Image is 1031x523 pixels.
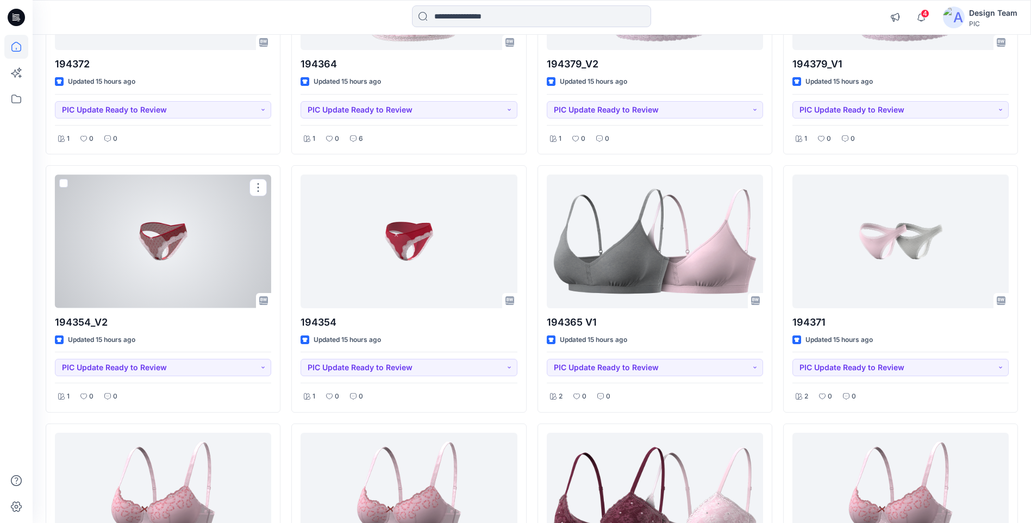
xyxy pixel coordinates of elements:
[792,315,1009,330] p: 194371
[335,133,339,145] p: 0
[55,175,271,308] a: 194354_V2
[559,133,561,145] p: 1
[359,391,363,402] p: 0
[582,391,586,402] p: 0
[547,57,763,72] p: 194379_V2
[560,76,627,88] p: Updated 15 hours ago
[314,334,381,346] p: Updated 15 hours ago
[301,57,517,72] p: 194364
[792,57,1009,72] p: 194379_V1
[89,391,93,402] p: 0
[313,133,315,145] p: 1
[113,133,117,145] p: 0
[969,20,1017,28] div: PIC
[943,7,965,28] img: avatar
[804,133,807,145] p: 1
[55,57,271,72] p: 194372
[335,391,339,402] p: 0
[314,76,381,88] p: Updated 15 hours ago
[921,9,929,18] span: 4
[301,315,517,330] p: 194354
[581,133,585,145] p: 0
[68,76,135,88] p: Updated 15 hours ago
[113,391,117,402] p: 0
[67,133,70,145] p: 1
[852,391,856,402] p: 0
[55,315,271,330] p: 194354_V2
[827,133,831,145] p: 0
[851,133,855,145] p: 0
[805,334,873,346] p: Updated 15 hours ago
[792,175,1009,308] a: 194371
[605,133,609,145] p: 0
[606,391,610,402] p: 0
[804,391,808,402] p: 2
[313,391,315,402] p: 1
[359,133,363,145] p: 6
[560,334,627,346] p: Updated 15 hours ago
[547,175,763,308] a: 194365 V1
[89,133,93,145] p: 0
[828,391,832,402] p: 0
[805,76,873,88] p: Updated 15 hours ago
[301,175,517,308] a: 194354
[559,391,563,402] p: 2
[68,334,135,346] p: Updated 15 hours ago
[547,315,763,330] p: 194365 V1
[969,7,1017,20] div: Design Team
[67,391,70,402] p: 1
